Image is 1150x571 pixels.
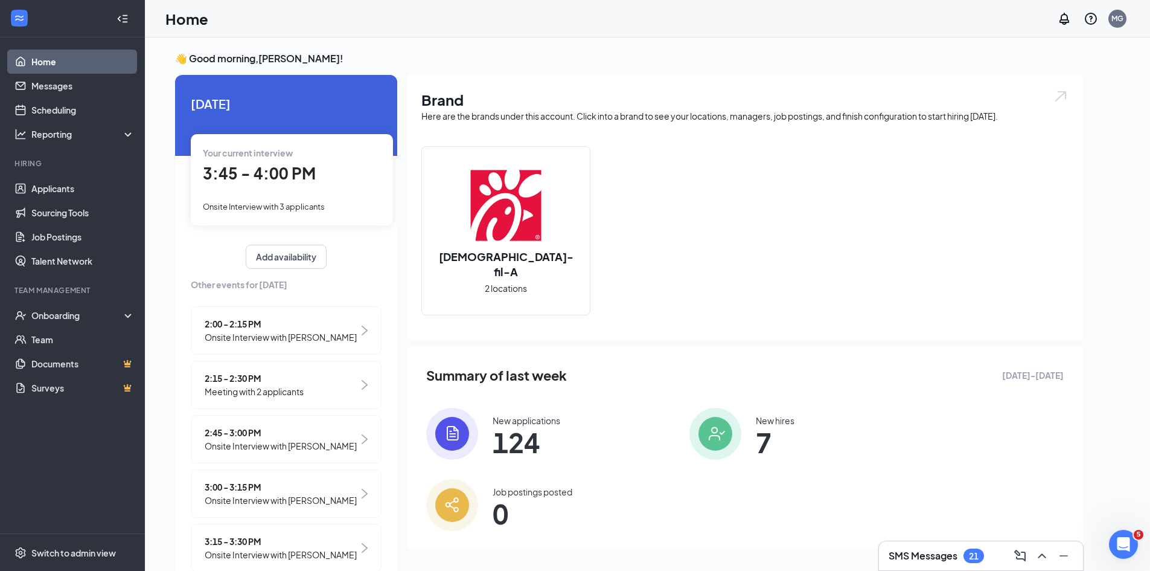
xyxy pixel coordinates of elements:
div: Here are the brands under this account. Click into a brand to see your locations, managers, job p... [421,110,1069,122]
img: icon [426,479,478,531]
a: Team [31,327,135,352]
span: 2:45 - 3:00 PM [205,426,357,439]
svg: Analysis [14,128,27,140]
img: icon [426,408,478,460]
span: 2:15 - 2:30 PM [205,372,304,385]
div: 21 [969,551,979,561]
h1: Brand [421,89,1069,110]
svg: Collapse [117,13,129,25]
span: 5 [1134,530,1143,540]
a: Applicants [31,176,135,201]
button: ChevronUp [1032,546,1052,566]
div: Switch to admin view [31,547,116,559]
span: 124 [493,431,560,453]
h1: Home [165,8,208,29]
button: Add availability [246,245,327,269]
span: Your current interview [203,147,293,158]
span: [DATE] [191,94,382,113]
div: MG [1111,13,1123,24]
span: 7 [756,431,794,453]
span: Summary of last week [426,365,567,386]
div: Hiring [14,158,132,169]
svg: WorkstreamLogo [13,12,25,24]
img: Chick-fil-A [467,167,545,244]
a: Messages [31,74,135,98]
img: open.6027fd2a22e1237b5b06.svg [1053,89,1069,103]
div: Team Management [14,285,132,295]
button: Minimize [1054,546,1073,566]
span: 2:00 - 2:15 PM [205,317,357,331]
a: Scheduling [31,98,135,122]
span: Onsite Interview with [PERSON_NAME] [205,331,357,344]
h2: [DEMOGRAPHIC_DATA]-fil-A [422,249,590,279]
span: Meeting with 2 applicants [205,385,304,398]
div: Onboarding [31,309,124,321]
a: Job Postings [31,225,135,249]
svg: Notifications [1057,11,1072,26]
h3: 👋 Good morning, [PERSON_NAME] ! [175,52,1083,65]
button: ComposeMessage [1011,546,1030,566]
span: Onsite Interview with [PERSON_NAME] [205,494,357,507]
img: icon [689,408,741,460]
span: 3:45 - 4:00 PM [203,163,316,183]
span: 2 locations [485,282,527,295]
a: SurveysCrown [31,376,135,400]
span: 3:15 - 3:30 PM [205,535,357,548]
div: New hires [756,415,794,427]
h3: SMS Messages [889,549,957,563]
span: Onsite Interview with [PERSON_NAME] [205,548,357,561]
svg: Settings [14,547,27,559]
svg: ChevronUp [1035,549,1049,563]
iframe: Intercom live chat [1109,530,1138,559]
svg: Minimize [1056,549,1071,563]
div: Job postings posted [493,486,572,498]
svg: ComposeMessage [1013,549,1027,563]
a: DocumentsCrown [31,352,135,376]
a: Sourcing Tools [31,201,135,225]
span: Onsite Interview with 3 applicants [203,202,325,211]
a: Talent Network [31,249,135,273]
span: [DATE] - [DATE] [1002,369,1064,382]
svg: UserCheck [14,309,27,321]
span: 0 [493,503,572,524]
svg: QuestionInfo [1084,11,1098,26]
a: Home [31,50,135,74]
span: Other events for [DATE] [191,278,382,291]
span: 3:00 - 3:15 PM [205,480,357,494]
div: Reporting [31,128,135,140]
span: Onsite Interview with [PERSON_NAME] [205,439,357,453]
div: New applications [493,415,560,427]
